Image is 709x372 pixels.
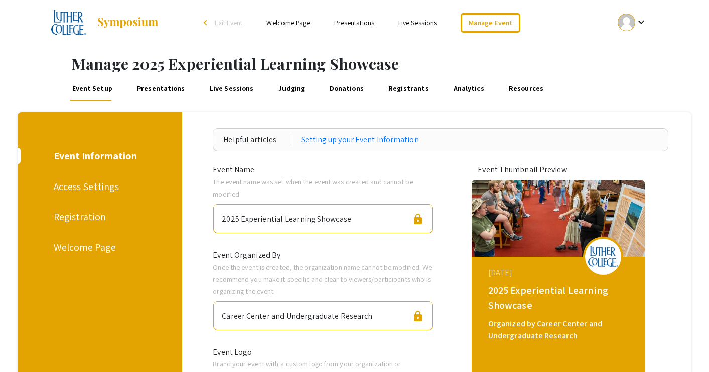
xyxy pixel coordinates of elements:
div: Event Organized By [205,249,441,261]
div: Welcome Page [54,240,144,255]
img: 2025-experiential-learning-showcase_eventLogo_377aea_.png [588,246,618,267]
a: Event Setup [70,77,114,101]
button: Expand account dropdown [607,11,658,34]
div: Career Center and Undergraduate Research [222,306,372,322]
a: Manage Event [461,13,520,33]
a: Live Sessions [208,77,255,101]
a: Presentations [135,77,187,101]
div: arrow_back_ios [204,20,210,26]
a: Resources [507,77,545,101]
a: Judging [276,77,307,101]
a: Setting up your Event Information [301,134,418,146]
span: The event name was set when the event was created and cannot be modified. [213,177,413,199]
div: [DATE] [488,267,631,279]
img: 2025 Experiential Learning Showcase [51,10,87,35]
div: Event Thumbnail Preview [478,164,638,176]
div: Access Settings [54,179,144,194]
a: Analytics [452,77,486,101]
div: Event Logo [205,346,441,358]
div: Organized by Career Center and Undergraduate Research [488,318,631,342]
div: Helpful articles [223,134,291,146]
a: Welcome Page [266,18,310,27]
h1: Manage 2025 Experiential Learning Showcase [72,55,709,73]
a: Registrants [387,77,431,101]
div: 2025 Experiential Learning Showcase [488,283,631,313]
a: Live Sessions [398,18,437,27]
div: Registration [54,209,144,224]
iframe: Chat [8,327,43,364]
div: Event Name [205,164,441,176]
mat-icon: Expand account dropdown [635,16,647,28]
img: 2025-experiential-learning-showcase_eventCoverPhoto_3051d9__thumb.jpg [472,180,645,257]
span: lock [412,213,424,225]
a: 2025 Experiential Learning Showcase [51,10,160,35]
div: Event Information [54,148,144,163]
span: Once the event is created, the organization name cannot be modified. We recommend you make it spe... [213,262,432,296]
a: Presentations [334,18,374,27]
span: lock [412,310,424,322]
div: 2025 Experiential Learning Showcase [222,209,351,225]
a: Donations [328,77,365,101]
span: Exit Event [215,18,242,27]
img: Symposium by ForagerOne [96,17,159,29]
